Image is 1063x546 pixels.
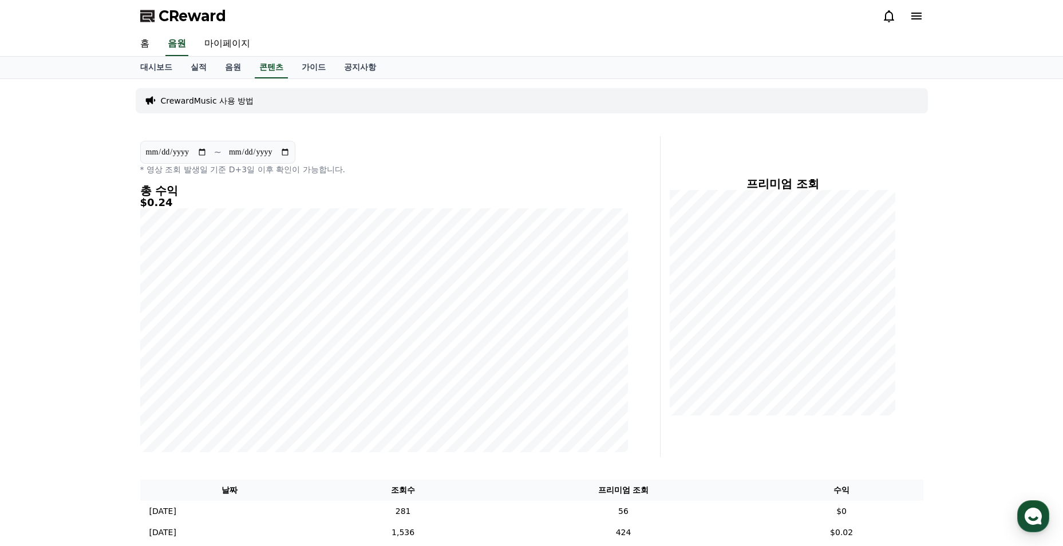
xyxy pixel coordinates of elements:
[131,32,159,56] a: 홈
[319,522,487,543] td: 1,536
[140,480,319,501] th: 날짜
[36,380,43,389] span: 홈
[131,57,181,78] a: 대시보드
[293,57,335,78] a: 가이드
[487,522,760,543] td: 424
[319,501,487,522] td: 281
[335,57,385,78] a: 공지사항
[487,501,760,522] td: 56
[140,184,628,197] h4: 총 수익
[177,380,191,389] span: 설정
[3,363,76,391] a: 홈
[161,95,254,106] a: CrewardMusic 사용 방법
[165,32,188,56] a: 음원
[76,363,148,391] a: 대화
[255,57,288,78] a: 콘텐츠
[487,480,760,501] th: 프리미엄 조회
[181,57,216,78] a: 실적
[214,145,222,159] p: ~
[760,501,923,522] td: $0
[149,527,176,539] p: [DATE]
[105,381,118,390] span: 대화
[760,480,923,501] th: 수익
[148,363,220,391] a: 설정
[670,177,896,190] h4: 프리미엄 조회
[216,57,250,78] a: 음원
[140,7,226,25] a: CReward
[159,7,226,25] span: CReward
[149,505,176,517] p: [DATE]
[195,32,259,56] a: 마이페이지
[760,522,923,543] td: $0.02
[319,480,487,501] th: 조회수
[140,164,628,175] p: * 영상 조회 발생일 기준 D+3일 이후 확인이 가능합니다.
[140,197,628,208] h5: $0.24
